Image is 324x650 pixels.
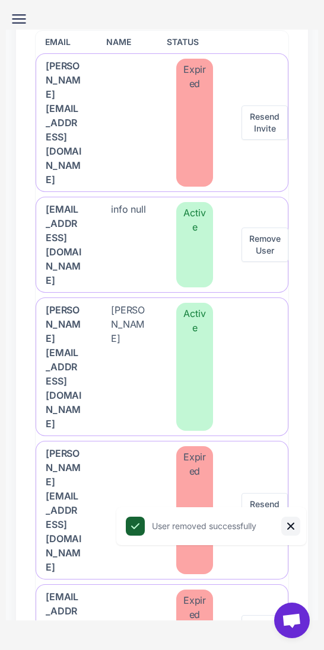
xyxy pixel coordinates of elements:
button: Close [281,517,300,536]
button: Remove User [242,228,288,262]
span: [PERSON_NAME] [111,303,148,431]
span: [EMAIL_ADDRESS][DOMAIN_NAME] [46,202,82,287]
button: Resend Invite [242,105,288,140]
button: Resend Invite [242,493,288,527]
div: Open chat [274,603,310,638]
span: Email [45,36,97,49]
span: [PERSON_NAME][EMAIL_ADDRESS][DOMAIN_NAME] [46,303,82,431]
span: Active [176,303,213,431]
div: User removed successfully [152,520,256,533]
div: [EMAIL_ADDRESS][DOMAIN_NAME]info nullActiveRemove User [36,197,288,293]
button: Resend Invite [242,615,288,649]
span: Expired [176,59,213,187]
div: [PERSON_NAME][EMAIL_ADDRESS][DOMAIN_NAME]ExpiredResend Invite [36,53,288,192]
span: Expired [176,446,213,574]
div: [PERSON_NAME][EMAIL_ADDRESS][DOMAIN_NAME][PERSON_NAME]Active [36,297,288,436]
div: [PERSON_NAME][EMAIL_ADDRESS][DOMAIN_NAME]ExpiredResend Invite [36,441,288,579]
span: Status [167,36,218,49]
span: Active [176,202,213,287]
span: info null [111,202,146,287]
span: [PERSON_NAME][EMAIL_ADDRESS][DOMAIN_NAME] [46,446,82,574]
span: Name [106,36,158,49]
span: [PERSON_NAME][EMAIL_ADDRESS][DOMAIN_NAME] [46,59,82,187]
